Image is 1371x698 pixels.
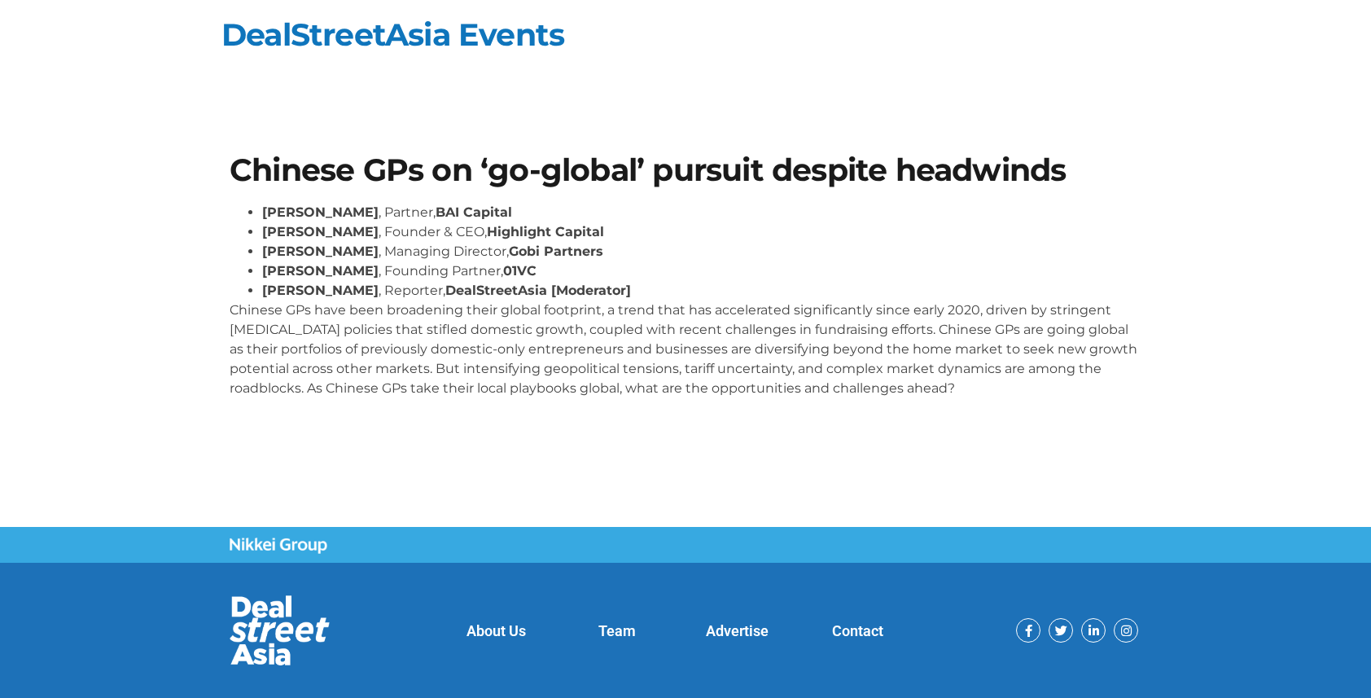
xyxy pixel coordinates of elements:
[487,224,604,239] strong: Highlight Capital
[262,244,379,259] strong: [PERSON_NAME]
[262,222,1141,242] li: , Founder & CEO,
[509,244,603,259] strong: Gobi Partners
[262,263,379,279] strong: [PERSON_NAME]
[221,15,564,54] a: DealStreetAsia Events
[436,204,512,220] strong: BAI Capital
[832,622,883,639] a: Contact
[598,622,636,639] a: Team
[262,261,1141,281] li: , Founding Partner,
[706,622,769,639] a: Advertise
[503,263,537,279] strong: 01VC
[230,538,327,554] img: Nikkei Group
[230,155,1141,186] h1: Chinese GPs on ‘go-global’ pursuit despite headwinds
[466,622,526,639] a: About Us
[262,204,379,220] strong: [PERSON_NAME]
[262,224,379,239] strong: [PERSON_NAME]
[445,283,631,298] strong: DealStreetAsia [Moderator]
[262,203,1141,222] li: , Partner,
[262,281,1141,301] li: , Reporter,
[262,283,379,298] strong: [PERSON_NAME]
[230,301,1141,398] p: Chinese GPs have been broadening their global footprint, a trend that has accelerated significant...
[262,242,1141,261] li: , Managing Director,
